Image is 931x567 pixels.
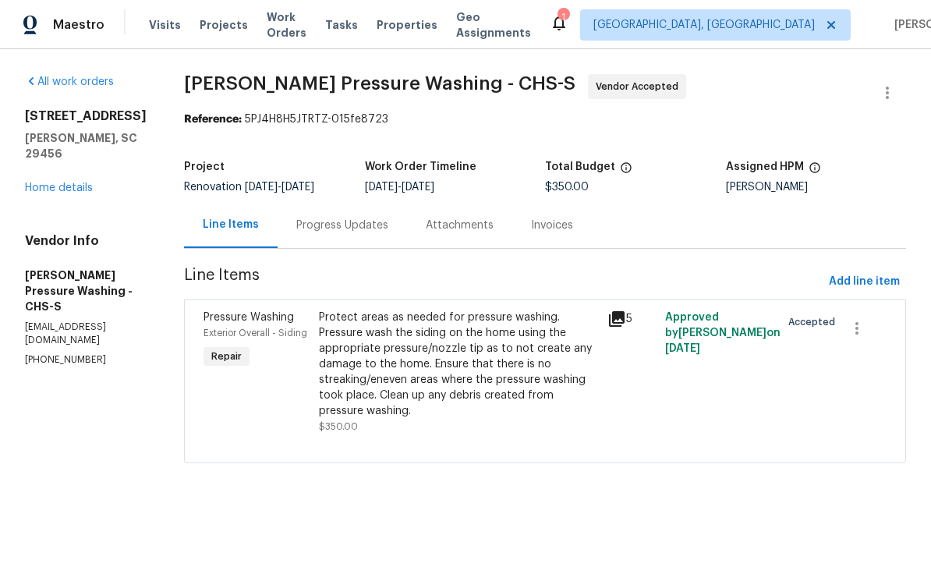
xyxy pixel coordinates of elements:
span: The total cost of line items that have been proposed by Opendoor. This sum includes line items th... [620,161,632,182]
div: 5 [607,310,656,328]
span: - [365,182,434,193]
span: Work Orders [267,9,306,41]
span: Properties [377,17,437,33]
h5: [PERSON_NAME] Pressure Washing - CHS-S [25,268,147,314]
div: Progress Updates [296,218,388,233]
span: [DATE] [402,182,434,193]
div: 1 [558,9,568,25]
div: [PERSON_NAME] [726,182,907,193]
span: $350.00 [545,182,589,193]
span: $350.00 [319,422,358,431]
span: [DATE] [245,182,278,193]
h5: Work Order Timeline [365,161,476,172]
span: Exterior Overall - Siding [204,328,307,338]
h4: Vendor Info [25,233,147,249]
span: Approved by [PERSON_NAME] on [665,312,781,354]
a: All work orders [25,76,114,87]
span: [DATE] [281,182,314,193]
b: Reference: [184,114,242,125]
span: Accepted [788,314,841,330]
span: Add line item [829,272,900,292]
h5: Assigned HPM [726,161,804,172]
div: Attachments [426,218,494,233]
span: [DATE] [365,182,398,193]
p: [PHONE_NUMBER] [25,353,147,367]
span: Repair [205,349,248,364]
h5: [PERSON_NAME], SC 29456 [25,130,147,161]
p: [EMAIL_ADDRESS][DOMAIN_NAME] [25,321,147,347]
span: Projects [200,17,248,33]
span: Vendor Accepted [596,79,685,94]
span: - [245,182,314,193]
a: Home details [25,183,93,193]
span: [GEOGRAPHIC_DATA], [GEOGRAPHIC_DATA] [593,17,815,33]
div: Line Items [203,217,259,232]
h5: Project [184,161,225,172]
span: [DATE] [665,343,700,354]
span: [PERSON_NAME] Pressure Washing - CHS-S [184,74,575,93]
span: Line Items [184,268,823,296]
button: Add line item [823,268,906,296]
div: 5PJ4H8H5JTRTZ-015fe8723 [184,112,906,127]
span: Geo Assignments [456,9,531,41]
span: The hpm assigned to this work order. [809,161,821,182]
span: Maestro [53,17,104,33]
h5: Total Budget [545,161,615,172]
div: Invoices [531,218,573,233]
span: Tasks [325,19,358,30]
span: Renovation [184,182,314,193]
span: Pressure Washing [204,312,294,323]
h2: [STREET_ADDRESS] [25,108,147,124]
div: Protect areas as needed for pressure washing. Pressure wash the siding on the home using the appr... [319,310,598,419]
span: Visits [149,17,181,33]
